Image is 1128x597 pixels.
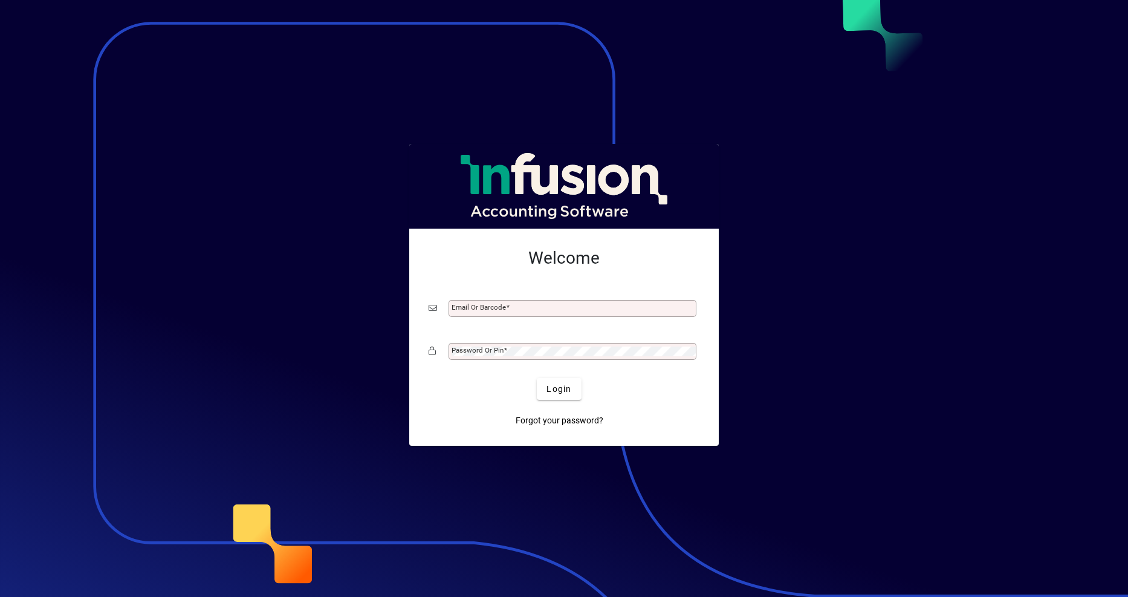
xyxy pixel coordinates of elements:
a: Forgot your password? [511,409,608,431]
span: Login [546,383,571,396]
h2: Welcome [429,248,699,269]
mat-label: Email or Barcode [452,303,506,312]
mat-label: Password or Pin [452,346,504,354]
span: Forgot your password? [516,414,603,427]
button: Login [537,378,581,400]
